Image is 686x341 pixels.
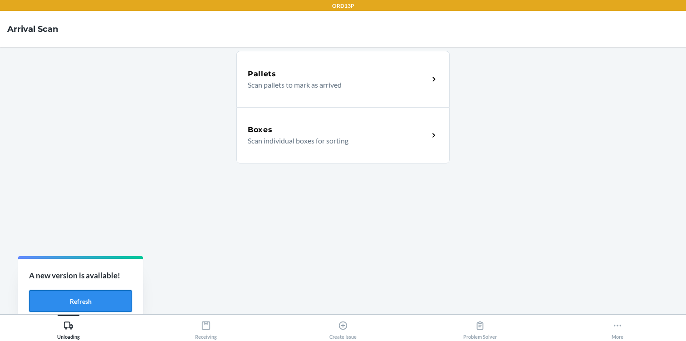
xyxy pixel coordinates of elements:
p: ORD13P [332,2,354,10]
div: Unloading [57,317,80,340]
p: Scan pallets to mark as arrived [248,79,421,90]
button: Problem Solver [412,315,549,340]
div: More [612,317,623,340]
h5: Pallets [248,69,276,79]
p: A new version is available! [29,270,132,282]
a: PalletsScan pallets to mark as arrived [236,51,450,107]
button: Refresh [29,290,132,312]
div: Problem Solver [463,317,497,340]
button: Receiving [137,315,274,340]
div: Receiving [195,317,217,340]
button: Create Issue [274,315,412,340]
h5: Boxes [248,124,273,135]
div: Create Issue [329,317,357,340]
a: BoxesScan individual boxes for sorting [236,107,450,163]
p: Scan individual boxes for sorting [248,135,421,146]
button: More [549,315,686,340]
h4: Arrival Scan [7,23,58,35]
